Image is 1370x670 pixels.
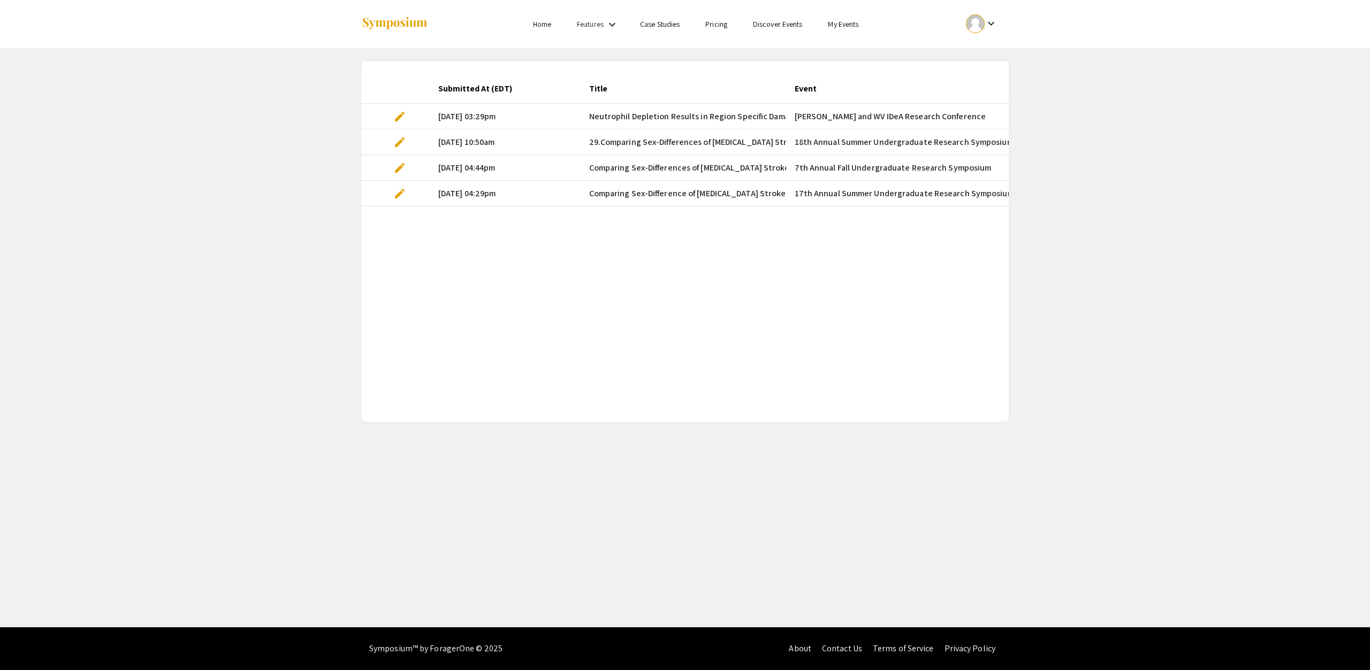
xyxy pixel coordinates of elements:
mat-cell: 7th Annual Fall Undergraduate Research Symposium [786,155,1129,181]
div: Submitted At (EDT) [438,82,512,95]
a: Terms of Service [873,643,934,654]
mat-cell: [PERSON_NAME] and WV IDeA Research Conference [786,104,1129,129]
button: Expand account dropdown [955,12,1009,36]
a: My Events [828,19,858,29]
a: Case Studies [640,19,680,29]
mat-cell: [DATE] 03:29pm [430,104,581,129]
mat-cell: 17th Annual Summer Undergraduate Research Symposium [786,181,1129,206]
mat-cell: [DATE] 04:29pm [430,181,581,206]
a: Privacy Policy [945,643,995,654]
a: Home [533,19,551,29]
span: edit [393,136,406,149]
div: Submitted At (EDT) [438,82,522,95]
div: Symposium™ by ForagerOne © 2025 [369,627,503,670]
mat-icon: Expand Features list [606,18,619,31]
a: About [789,643,811,654]
span: edit [393,187,406,200]
span: Neutrophil Depletion Results in Region Specific Damage in the Brain after Stroke [589,110,892,123]
div: Event [795,82,826,95]
span: 29.Comparing Sex-Differences of [MEDICAL_DATA] Stroke Damage in Mouse Models using Fluorojade-C S... [589,136,1057,149]
mat-cell: [DATE] 04:44pm [430,155,581,181]
div: Title [589,82,617,95]
mat-cell: [DATE] 10:50am [430,129,581,155]
span: Comparing Sex-Differences of [MEDICAL_DATA] Stroke Damage in Mouse Models using Fluorojade-C Stai... [589,161,1046,174]
a: Contact Us [822,643,862,654]
a: Discover Events [753,19,803,29]
div: Title [589,82,607,95]
img: Symposium by ForagerOne [361,17,428,31]
mat-icon: Expand account dropdown [985,17,998,30]
div: Event [795,82,817,95]
span: Comparing Sex-Difference of [MEDICAL_DATA] Stroke Damage in Mouse Models using Neuroinfo and Fluo... [589,187,1041,200]
span: edit [393,110,406,123]
iframe: Chat [8,622,45,662]
span: edit [393,161,406,174]
a: Pricing [705,19,727,29]
a: Features [577,19,604,29]
mat-cell: 18th Annual Summer Undergraduate Research Symposium! [786,129,1129,155]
